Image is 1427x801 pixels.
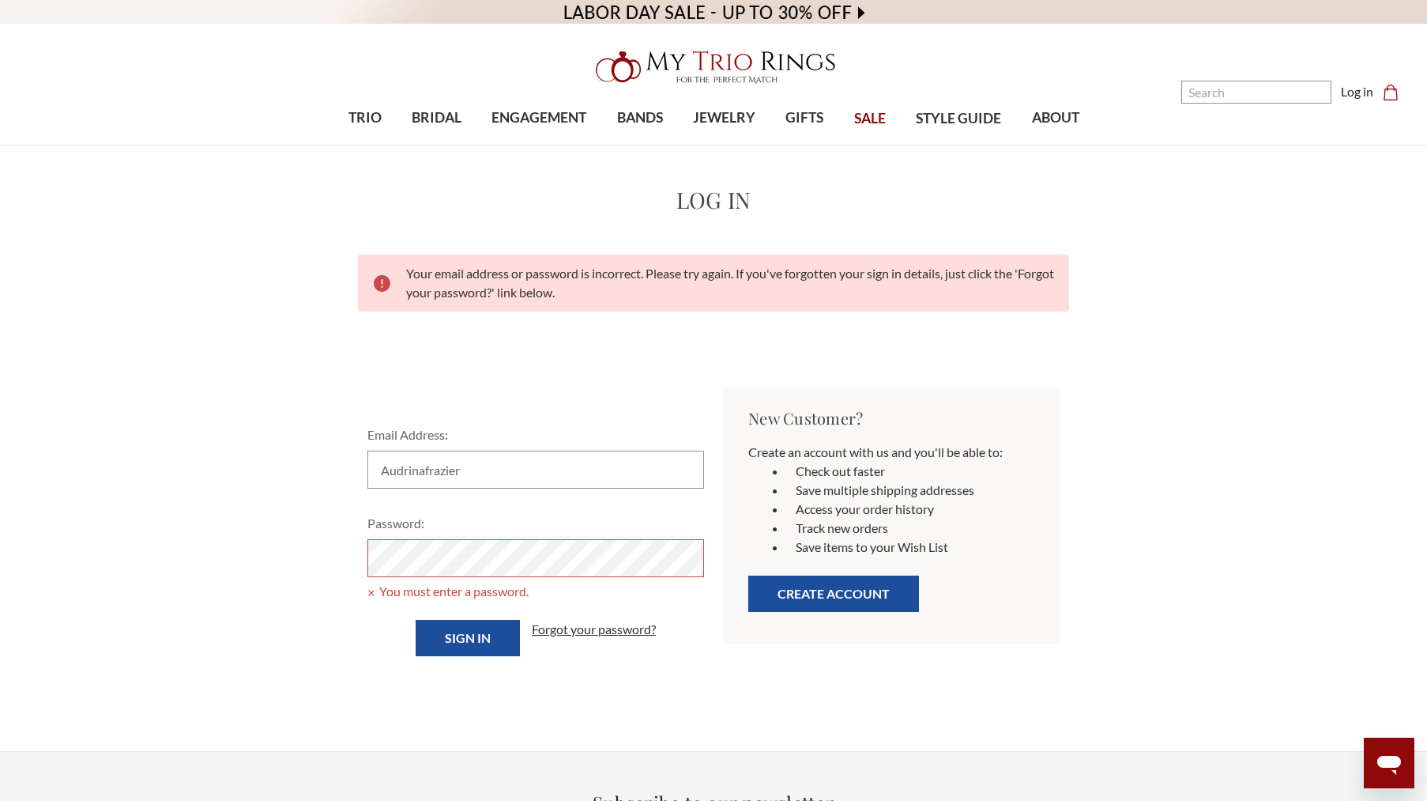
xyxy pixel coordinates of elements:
span: BANDS [617,108,663,128]
span: SALE [854,108,886,129]
button: submenu toggle [428,144,444,145]
a: Cart with 0 items [1383,82,1408,101]
li: Access your order history [786,500,1034,519]
label: Password: [367,514,704,533]
li: Save items to your Wish List [786,538,1034,557]
label: Email Address: [367,425,704,444]
img: My Trio Rings [587,42,840,93]
a: BRIDAL [397,93,476,144]
button: submenu toggle [632,144,648,145]
span: You must enter a password. [367,582,704,601]
span: ABOUT [1032,108,1079,128]
span: BRIDAL [412,108,461,128]
a: STYLE GUIDE [901,93,1016,145]
a: JEWELRY [678,93,770,144]
span: ENGAGEMENT [491,108,586,128]
a: Create Account [748,591,919,606]
button: submenu toggle [1048,144,1064,145]
a: ABOUT [1016,93,1094,144]
button: submenu toggle [357,144,373,145]
svg: cart.cart_preview [1383,85,1399,100]
p: Create an account with us and you'll be able to: [748,443,1034,462]
a: BANDS [601,93,677,144]
a: SALE [839,93,901,145]
h1: Log in [358,183,1069,217]
button: Create Account [748,576,919,612]
a: TRIO [333,93,396,144]
a: Forgot your password? [532,620,656,639]
button: submenu toggle [796,144,812,145]
a: GIFTS [770,93,838,144]
a: ENGAGEMENT [476,93,601,144]
span: TRIO [348,108,382,128]
span: JEWELRY [693,108,755,128]
input: Search and use arrows or TAB to navigate results [1181,81,1331,104]
li: Check out faster [786,462,1034,481]
h2: New Customer? [748,406,1034,430]
button: submenu toggle [717,144,732,145]
a: My Trio Rings [414,42,1014,93]
iframe: Button to launch messaging window [1364,738,1414,788]
span: Your email address or password is incorrect. Please try again. If you've forgotten your sign in d... [406,266,1054,300]
span: GIFTS [785,108,823,128]
span: STYLE GUIDE [916,108,1001,129]
a: Log in [1341,82,1373,101]
button: submenu toggle [531,144,547,145]
input: Sign in [416,620,520,656]
li: Save multiple shipping addresses [786,481,1034,500]
li: Track new orders [786,519,1034,538]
